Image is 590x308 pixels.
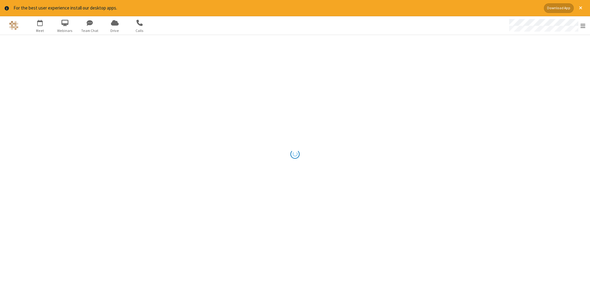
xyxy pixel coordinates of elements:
span: Webinars [53,28,77,33]
div: Open menu [503,16,590,35]
button: Download App [544,3,574,13]
button: Close alert [576,3,585,13]
img: QA Selenium DO NOT DELETE OR CHANGE [9,21,18,30]
span: Meet [29,28,52,33]
span: Calls [128,28,151,33]
span: Drive [103,28,126,33]
div: For the best user experience install our desktop apps. [14,5,539,12]
span: Team Chat [78,28,101,33]
button: Logo [2,16,25,35]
